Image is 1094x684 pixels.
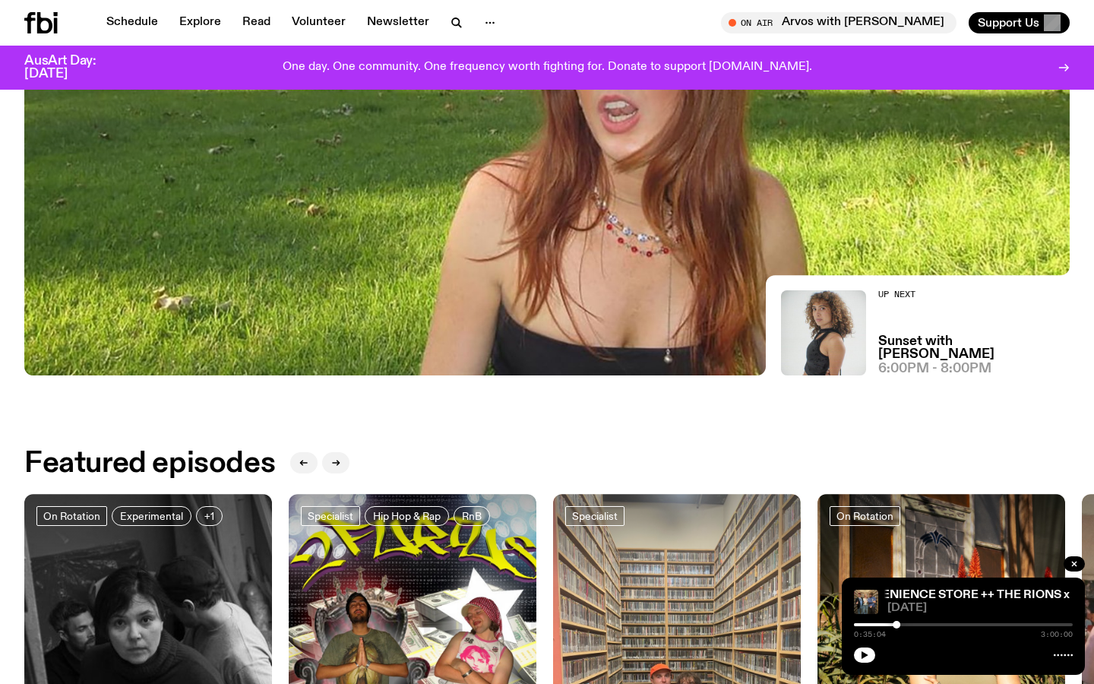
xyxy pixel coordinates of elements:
[283,12,355,33] a: Volunteer
[887,603,1073,614] span: [DATE]
[572,510,618,521] span: Specialist
[308,510,353,521] span: Specialist
[170,12,230,33] a: Explore
[365,506,449,526] a: Hip Hop & Rap
[878,290,1070,299] h2: Up Next
[721,12,956,33] button: On AirArvos with [PERSON_NAME]
[781,290,866,375] img: Tangela looks past her left shoulder into the camera with an inquisitive look. She is wearing a s...
[196,506,223,526] button: +1
[283,61,812,74] p: One day. One community. One frequency worth fighting for. Donate to support [DOMAIN_NAME].
[836,510,893,521] span: On Rotation
[830,506,900,526] a: On Rotation
[358,12,438,33] a: Newsletter
[97,12,167,33] a: Schedule
[462,510,482,521] span: RnB
[36,506,107,526] a: On Rotation
[233,12,280,33] a: Read
[878,335,1070,361] a: Sunset with [PERSON_NAME]
[969,12,1070,33] button: Support Us
[24,55,122,81] h3: AusArt Day: [DATE]
[43,510,100,521] span: On Rotation
[24,450,275,477] h2: Featured episodes
[565,506,624,526] a: Specialist
[373,510,441,521] span: Hip Hop & Rap
[854,631,886,638] span: 0:35:04
[120,510,183,521] span: Experimental
[978,16,1039,30] span: Support Us
[878,363,991,375] span: 6:00pm - 8:00pm
[204,510,214,521] span: +1
[112,506,191,526] a: Experimental
[301,506,360,526] a: Specialist
[1041,631,1073,638] span: 3:00:00
[454,506,490,526] a: RnB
